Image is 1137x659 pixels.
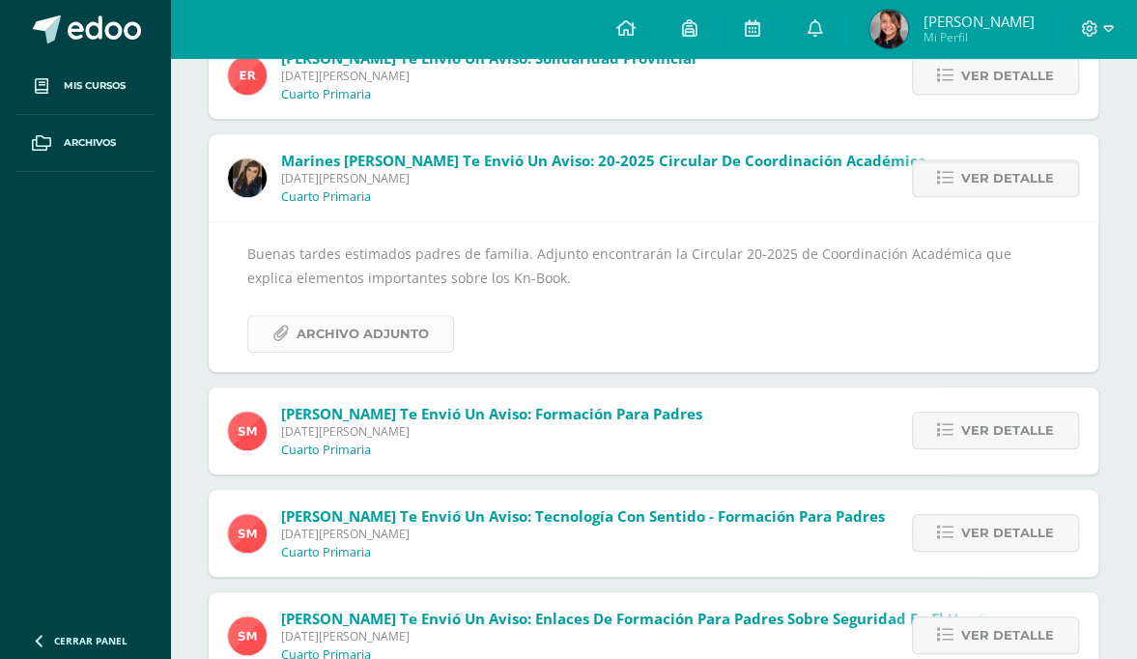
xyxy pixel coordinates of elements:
span: Ver detalle [961,617,1054,653]
span: Cerrar panel [54,634,128,647]
span: Ver detalle [961,413,1054,448]
span: [DATE][PERSON_NAME] [281,170,926,186]
p: Cuarto Primaria [281,545,371,560]
img: ed9d0f9ada1ed51f1affca204018d046.png [228,56,267,95]
span: [DATE][PERSON_NAME] [281,68,696,84]
span: Archivo Adjunto [297,316,429,352]
div: Buenas tardes estimados padres de familia. Adjunto encontrarán la Circular 20-2025 de Coordinació... [247,242,1060,353]
p: Cuarto Primaria [281,87,371,102]
span: Ver detalle [961,58,1054,94]
a: Mis cursos [15,58,155,115]
img: a4c9654d905a1a01dc2161da199b9124.png [228,514,267,553]
span: [DATE][PERSON_NAME] [281,526,885,542]
span: Marines [PERSON_NAME] te envió un aviso: 20-2025 Circular de Coordinación Académica [281,151,926,170]
span: Mi Perfil [923,29,1034,45]
span: Ver detalle [961,160,1054,196]
img: 6f99ca85ee158e1ea464f4dd0b53ae36.png [228,158,267,197]
img: a4c9654d905a1a01dc2161da199b9124.png [228,412,267,450]
span: [PERSON_NAME] te envió un aviso: Tecnología con sentido - Formación para padres [281,506,885,526]
span: Ver detalle [961,515,1054,551]
img: a4c9654d905a1a01dc2161da199b9124.png [228,616,267,655]
span: Mis cursos [64,78,126,94]
span: [PERSON_NAME] te envió un aviso: Solidaridad Provincial [281,48,696,68]
a: Archivos [15,115,155,172]
span: [DATE][PERSON_NAME] [281,423,702,440]
span: [PERSON_NAME] te envió un aviso: Formación para padres [281,404,702,423]
span: [PERSON_NAME] te envió un aviso: Enlaces de Formación para padres sobre seguridad en el Uso del Ipad [281,609,1038,628]
span: Archivos [64,135,116,151]
a: Archivo Adjunto [247,315,454,353]
p: Cuarto Primaria [281,443,371,458]
span: [DATE][PERSON_NAME] [281,628,1038,645]
img: 07f4b1359bc0a707efbb137f586e6e37.png [869,10,908,48]
span: [PERSON_NAME] [923,12,1034,31]
p: Cuarto Primaria [281,189,371,205]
